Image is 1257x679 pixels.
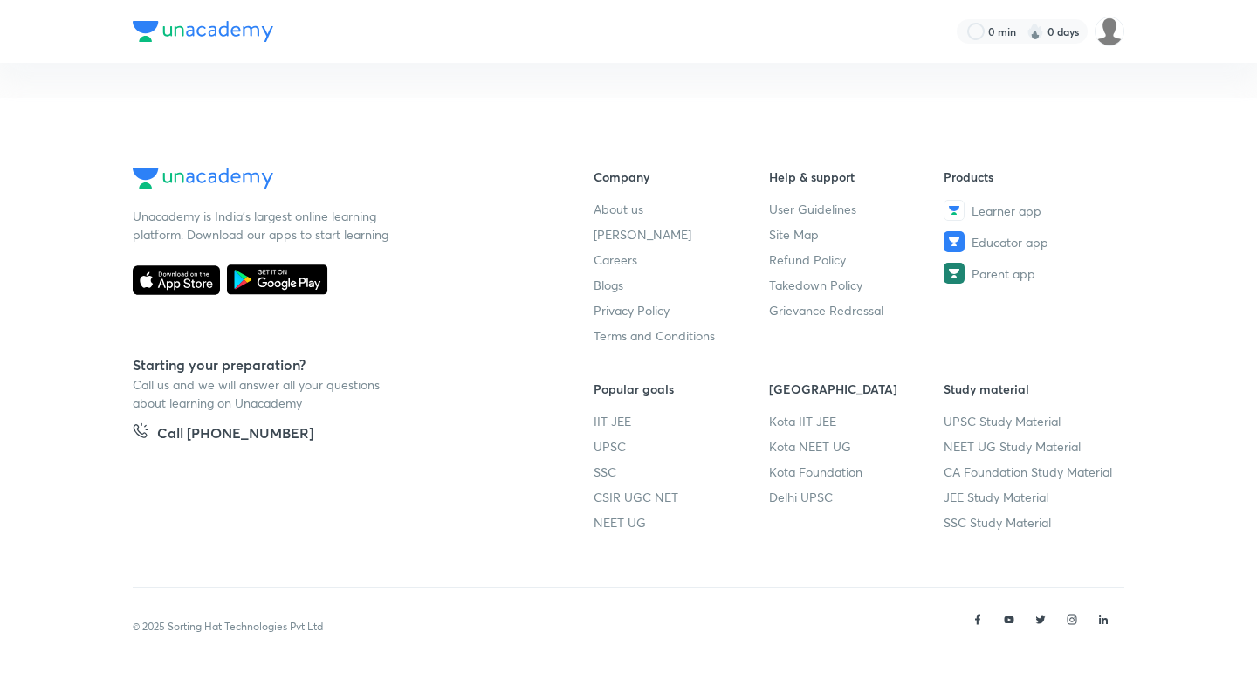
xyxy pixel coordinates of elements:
[133,168,538,193] a: Company Logo
[944,513,1119,532] a: SSC Study Material
[594,463,769,481] a: SSC
[944,412,1119,430] a: UPSC Study Material
[769,437,944,456] a: Kota NEET UG
[594,380,769,398] h6: Popular goals
[133,207,395,243] p: Unacademy is India’s largest online learning platform. Download our apps to start learning
[1095,17,1124,46] img: wassim
[133,619,323,634] p: © 2025 Sorting Hat Technologies Pvt Ltd
[972,202,1041,220] span: Learner app
[594,225,769,243] a: [PERSON_NAME]
[769,250,944,269] a: Refund Policy
[769,200,944,218] a: User Guidelines
[133,354,538,375] h5: Starting your preparation?
[944,263,965,284] img: Parent app
[594,250,637,269] span: Careers
[944,437,1119,456] a: NEET UG Study Material
[594,326,769,345] a: Terms and Conditions
[594,200,769,218] a: About us
[594,250,769,269] a: Careers
[944,231,965,252] img: Educator app
[133,168,273,189] img: Company Logo
[594,301,769,319] a: Privacy Policy
[594,412,769,430] a: IIT JEE
[133,375,395,412] p: Call us and we will answer all your questions about learning on Unacademy
[944,231,1119,252] a: Educator app
[594,168,769,186] h6: Company
[944,200,965,221] img: Learner app
[944,200,1119,221] a: Learner app
[769,225,944,243] a: Site Map
[769,380,944,398] h6: [GEOGRAPHIC_DATA]
[944,263,1119,284] a: Parent app
[944,380,1119,398] h6: Study material
[769,301,944,319] a: Grievance Redressal
[769,488,944,506] a: Delhi UPSC
[944,463,1119,481] a: CA Foundation Study Material
[594,276,769,294] a: Blogs
[769,463,944,481] a: Kota Foundation
[972,264,1035,283] span: Parent app
[133,422,313,447] a: Call [PHONE_NUMBER]
[944,488,1119,506] a: JEE Study Material
[157,422,313,447] h5: Call [PHONE_NUMBER]
[1027,23,1044,40] img: streak
[133,21,273,42] img: Company Logo
[944,168,1119,186] h6: Products
[594,513,769,532] a: NEET UG
[769,168,944,186] h6: Help & support
[769,412,944,430] a: Kota IIT JEE
[769,276,944,294] a: Takedown Policy
[594,437,769,456] a: UPSC
[972,233,1048,251] span: Educator app
[594,488,769,506] a: CSIR UGC NET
